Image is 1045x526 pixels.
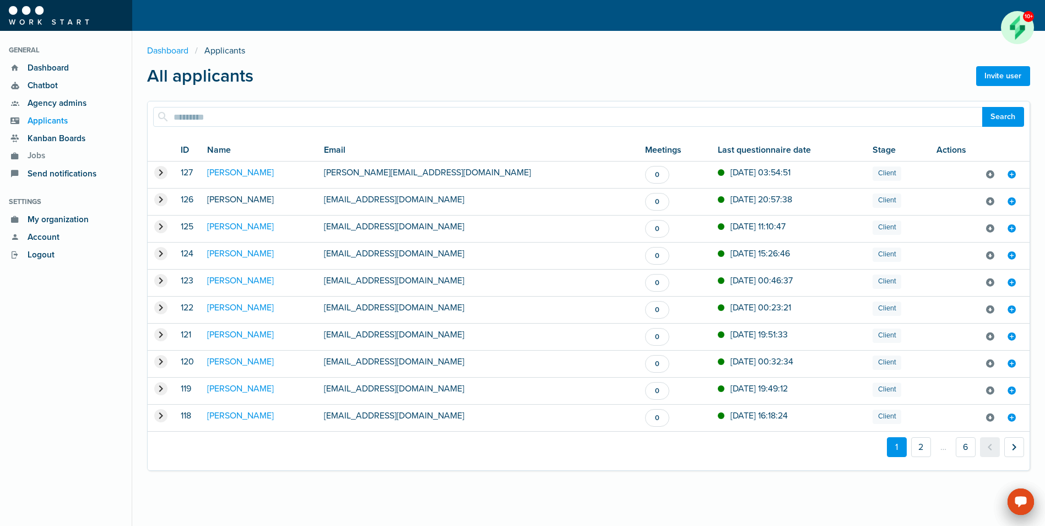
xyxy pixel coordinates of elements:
[9,130,123,147] a: Kanban Boards
[324,410,464,421] span: [EMAIL_ADDRESS][DOMAIN_NAME]
[911,437,931,457] a: 2
[730,355,793,368] div: [DATE] 00:32:34
[9,59,123,77] a: Dashboard
[324,275,464,286] span: [EMAIL_ADDRESS][DOMAIN_NAME]
[181,410,191,421] span: 118
[181,275,193,286] span: 123
[730,409,788,422] div: [DATE] 16:18:24
[21,249,55,261] span: Logout
[207,194,274,205] a: [PERSON_NAME]
[655,305,659,315] span: 0
[655,359,659,369] span: 0
[9,6,89,25] img: WorkStart logo
[730,274,793,287] div: [DATE] 00:46:37
[878,249,896,260] span: Client
[655,224,659,234] span: 0
[878,357,896,368] span: Client
[181,221,193,232] span: 125
[9,112,123,130] a: Applicants
[181,167,193,178] span: 127
[21,168,96,180] span: Send notifications
[878,222,896,233] span: Client
[9,165,123,183] a: Send notifications
[324,143,632,157] div: Email
[730,247,790,260] div: [DATE] 15:26:46
[9,197,123,207] p: Settings
[324,383,464,394] span: [EMAIL_ADDRESS][DOMAIN_NAME]
[21,231,59,244] span: Account
[181,356,194,367] span: 120
[181,302,193,313] span: 122
[9,94,123,112] a: Agency admins
[878,168,896,179] span: Client
[207,221,274,232] a: [PERSON_NAME]
[9,246,123,264] a: Logout
[207,329,274,340] a: [PERSON_NAME]
[207,248,274,259] a: [PERSON_NAME]
[645,166,669,184] button: 0
[645,143,704,157] div: Meetings
[324,302,464,313] span: [EMAIL_ADDRESS][DOMAIN_NAME]
[645,247,669,265] button: 0
[21,213,89,226] span: My organization
[181,248,193,259] span: 124
[730,166,790,179] div: [DATE] 03:54:51
[645,274,669,292] button: 0
[655,197,659,207] span: 0
[21,97,86,110] span: Agency admins
[718,143,860,157] div: Last questionnaire date
[207,167,274,178] a: [PERSON_NAME]
[21,62,69,74] span: Dashboard
[655,332,659,342] span: 0
[730,382,788,395] div: [DATE] 19:49:12
[207,143,311,157] div: Name
[21,132,85,145] span: Kanban Boards
[878,303,896,314] span: Client
[878,411,896,422] span: Client
[9,211,123,228] a: My organization
[324,248,464,259] span: [EMAIL_ADDRESS][DOMAIN_NAME]
[936,143,1023,157] div: Actions
[645,193,669,211] button: 0
[645,220,669,238] button: 0
[9,77,123,94] a: Chatbot
[730,193,792,206] div: [DATE] 20:57:38
[956,437,976,457] a: 6
[878,195,896,206] span: Client
[730,328,788,341] div: [DATE] 19:51:33
[655,251,659,261] span: 0
[655,170,659,180] span: 0
[207,410,274,421] a: [PERSON_NAME]
[645,301,669,319] button: 0
[21,149,45,163] span: Jobs
[878,384,896,395] span: Client
[181,383,191,394] span: 119
[873,143,923,157] div: Stage
[324,167,531,178] span: [PERSON_NAME][EMAIL_ADDRESS][DOMAIN_NAME]
[730,301,791,314] div: [DATE] 00:23:21
[147,66,253,86] h1: All applicants
[9,228,123,246] a: Account
[655,278,659,288] span: 0
[976,66,1030,86] button: Invite user
[9,147,123,165] a: Jobs
[645,328,669,346] button: 0
[1023,11,1034,22] div: 10+
[645,382,669,400] button: 0
[21,79,58,92] span: Chatbot
[324,194,464,205] span: [EMAIL_ADDRESS][DOMAIN_NAME]
[147,44,195,57] a: Dashboard
[878,330,896,341] span: Client
[324,329,464,340] span: [EMAIL_ADDRESS][DOMAIN_NAME]
[730,220,786,233] div: [DATE] 11:10:47
[181,143,194,157] div: ID
[9,45,123,56] p: General
[207,302,274,313] a: [PERSON_NAME]
[982,107,1024,127] button: Search
[878,276,896,287] span: Client
[207,383,274,394] a: [PERSON_NAME]
[324,221,464,232] span: [EMAIL_ADDRESS][DOMAIN_NAME]
[207,356,274,367] a: [PERSON_NAME]
[21,115,68,127] span: Applicants
[655,413,659,423] span: 0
